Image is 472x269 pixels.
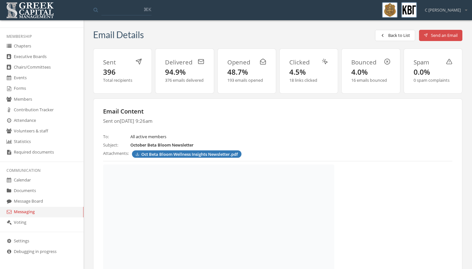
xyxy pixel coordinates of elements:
[227,68,266,76] div: 48.7%
[227,59,250,65] div: Opened
[103,150,129,156] span: Attachments:
[103,77,142,84] p: Total recipients
[165,59,192,65] div: Delivered
[289,68,328,76] div: 4.5%
[414,77,452,84] p: 0 spam complaints
[165,68,204,76] div: 94.9%
[103,68,142,76] div: 396
[351,68,390,76] div: 4.0%
[375,30,415,41] button: Back to List
[103,134,129,140] span: To:
[120,118,153,124] span: [DATE] 9:26am
[93,30,144,40] h3: Email Details
[103,59,116,65] div: Sent
[103,118,452,124] div: Sent on
[351,77,390,84] p: 16 emails bounced
[130,134,452,140] span: All active members
[130,142,194,148] span: October Beta Bloom Newsletter
[351,59,376,65] div: Bounced
[103,142,129,148] span: Subject:
[414,59,429,65] div: Spam
[414,68,452,76] div: 0.0%
[132,150,241,158] a: Oct Beta Bloom Wellness Insights Newsletter.pdf
[144,6,151,13] span: ⌘K
[289,59,310,65] div: Clicked
[227,77,266,84] p: 193 emails opened
[425,7,461,13] span: C [PERSON_NAME]
[289,77,328,84] p: 18 links clicked
[421,2,467,13] div: C [PERSON_NAME]
[165,77,204,84] p: 376 emails delivered
[103,108,452,114] div: Email Content
[419,30,463,41] button: Send an Email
